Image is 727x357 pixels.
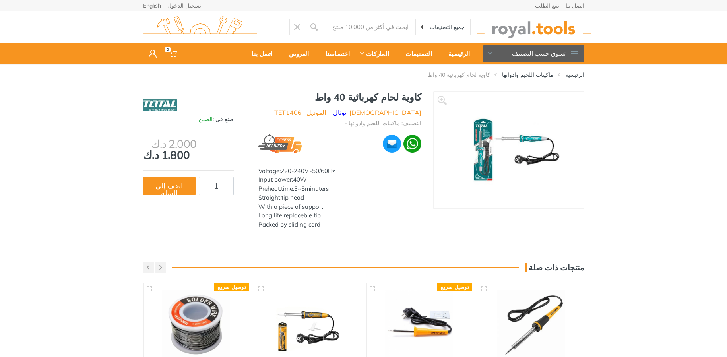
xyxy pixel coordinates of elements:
img: توتال [143,95,177,115]
img: Royal Tools - كاوية لحام كهربائية 40 واط [455,100,563,200]
h1: كاوية لحام كهربائية 40 واط [258,91,421,103]
a: التصنيفات [395,43,438,64]
div: العروض [278,45,315,62]
div: الماركات [355,45,395,62]
li: التصنيف: ماكينات اللحيم وادواتها - [345,119,421,128]
div: 2.000 د.ك [151,138,234,149]
img: wa.webp [403,135,421,153]
div: Input power:40W [258,175,421,184]
a: الرئيسية [565,71,584,79]
a: اتصل بنا [241,43,278,64]
div: توصيل سريع [437,283,472,291]
div: اختصاصنا [315,45,355,62]
div: الرئيسية [438,45,475,62]
li: [DEMOGRAPHIC_DATA] : [333,108,421,117]
input: Site search [322,19,416,35]
div: With a piece of support [258,202,421,211]
a: English [143,3,161,8]
img: royal.tools Logo [143,16,257,38]
div: Preheat.time:3~5minuters [258,184,421,194]
span: الصين [199,116,213,123]
a: توتال [333,109,346,116]
img: express.png [258,134,302,153]
img: royal.tools Logo [477,16,591,38]
a: تتبع الطلب [535,3,559,8]
div: اتصل بنا [241,45,278,62]
div: توصيل سريع [214,283,249,291]
div: 1.800 د.ك [143,138,234,161]
a: العروض [278,43,315,64]
nav: breadcrumb [143,71,584,79]
div: Voltage:220-240V~50/60Hz [258,167,421,176]
span: 0 [165,47,171,52]
a: 0 [162,43,182,64]
div: Packed by sliding card [258,220,421,229]
a: اختصاصنا [315,43,355,64]
a: الرئيسية [438,43,475,64]
div: Straight,tip head [258,193,421,202]
select: Category [415,19,470,35]
div: Long life replaceble tip [258,211,421,220]
div: التصنيفات [395,45,438,62]
h3: منتجات ذات صلة [525,263,584,272]
li: الموديل : TET1406 [274,108,326,117]
button: تسوق حسب التصنيف [483,45,584,62]
a: ماكينات اللحيم وادواتها [502,71,553,79]
img: ma.webp [382,134,401,153]
a: تسجيل الدخول [167,3,201,8]
li: كاوية لحام كهربائية 40 واط [416,71,490,79]
div: صنع في : [143,115,234,124]
a: اتصل بنا [566,3,584,8]
button: اضف إلى السلة [143,177,196,195]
